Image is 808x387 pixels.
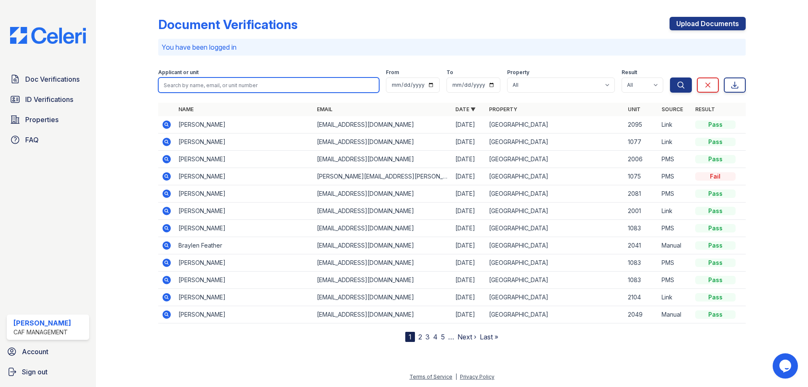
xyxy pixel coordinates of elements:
span: FAQ [25,135,39,145]
div: Pass [695,259,736,267]
td: [EMAIL_ADDRESS][DOMAIN_NAME] [314,116,452,133]
td: [EMAIL_ADDRESS][DOMAIN_NAME] [314,203,452,220]
div: Pass [695,293,736,302]
td: [GEOGRAPHIC_DATA] [486,254,624,272]
div: | [455,374,457,380]
a: Upload Documents [670,17,746,30]
td: [DATE] [452,254,486,272]
td: 2006 [625,151,658,168]
td: 1083 [625,272,658,289]
a: Name [178,106,194,112]
td: 2081 [625,185,658,203]
td: Link [658,289,692,306]
td: [EMAIL_ADDRESS][DOMAIN_NAME] [314,185,452,203]
td: [PERSON_NAME][EMAIL_ADDRESS][PERSON_NAME][DOMAIN_NAME] [314,168,452,185]
td: [EMAIL_ADDRESS][DOMAIN_NAME] [314,220,452,237]
a: Properties [7,111,89,128]
a: Property [489,106,517,112]
td: [DATE] [452,116,486,133]
div: Pass [695,276,736,284]
td: [GEOGRAPHIC_DATA] [486,151,624,168]
div: Pass [695,155,736,163]
div: Pass [695,224,736,232]
td: 2104 [625,289,658,306]
td: [DATE] [452,185,486,203]
a: Privacy Policy [460,374,494,380]
div: CAF Management [13,328,71,336]
td: [PERSON_NAME] [175,306,314,323]
a: 2 [418,333,422,341]
td: [DATE] [452,306,486,323]
td: [GEOGRAPHIC_DATA] [486,237,624,254]
a: Source [662,106,683,112]
a: Date ▼ [455,106,476,112]
div: Pass [695,120,736,129]
td: 2041 [625,237,658,254]
a: Sign out [3,363,93,380]
a: ID Verifications [7,91,89,108]
td: PMS [658,151,692,168]
td: [DATE] [452,272,486,289]
td: [GEOGRAPHIC_DATA] [486,220,624,237]
td: [PERSON_NAME] [175,151,314,168]
td: [DATE] [452,133,486,151]
div: Pass [695,189,736,198]
td: [EMAIL_ADDRESS][DOMAIN_NAME] [314,133,452,151]
span: … [448,332,454,342]
td: [DATE] [452,203,486,220]
a: FAQ [7,131,89,148]
img: CE_Logo_Blue-a8612792a0a2168367f1c8372b55b34899dd931a85d93a1a3d3e32e68fde9ad4.png [3,27,93,44]
input: Search by name, email, or unit number [158,77,379,93]
td: [DATE] [452,289,486,306]
td: [PERSON_NAME] [175,133,314,151]
td: [DATE] [452,151,486,168]
td: Manual [658,306,692,323]
div: Pass [695,241,736,250]
td: [GEOGRAPHIC_DATA] [486,306,624,323]
td: [PERSON_NAME] [175,185,314,203]
a: Account [3,343,93,360]
a: 5 [441,333,445,341]
td: [PERSON_NAME] [175,272,314,289]
a: Result [695,106,715,112]
td: [PERSON_NAME] [175,168,314,185]
iframe: chat widget [773,353,800,379]
td: [EMAIL_ADDRESS][DOMAIN_NAME] [314,254,452,272]
td: Link [658,133,692,151]
label: From [386,69,399,76]
td: [GEOGRAPHIC_DATA] [486,272,624,289]
div: Pass [695,138,736,146]
a: 3 [425,333,430,341]
a: Email [317,106,332,112]
td: [GEOGRAPHIC_DATA] [486,116,624,133]
label: Applicant or unit [158,69,199,76]
td: [GEOGRAPHIC_DATA] [486,289,624,306]
label: Property [507,69,529,76]
td: [EMAIL_ADDRESS][DOMAIN_NAME] [314,289,452,306]
div: Document Verifications [158,17,298,32]
div: Pass [695,207,736,215]
td: [GEOGRAPHIC_DATA] [486,133,624,151]
div: Pass [695,310,736,319]
td: [PERSON_NAME] [175,254,314,272]
td: [EMAIL_ADDRESS][DOMAIN_NAME] [314,272,452,289]
a: Unit [628,106,641,112]
td: PMS [658,272,692,289]
td: [GEOGRAPHIC_DATA] [486,203,624,220]
td: [PERSON_NAME] [175,203,314,220]
div: Fail [695,172,736,181]
p: You have been logged in [162,42,742,52]
span: Sign out [22,367,48,377]
a: Terms of Service [409,374,452,380]
td: 2095 [625,116,658,133]
td: 1075 [625,168,658,185]
td: 2049 [625,306,658,323]
td: 1083 [625,220,658,237]
td: [DATE] [452,168,486,185]
td: Link [658,203,692,220]
td: [PERSON_NAME] [175,116,314,133]
a: Next › [457,333,476,341]
a: Last » [480,333,498,341]
div: 1 [405,332,415,342]
a: 4 [433,333,438,341]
